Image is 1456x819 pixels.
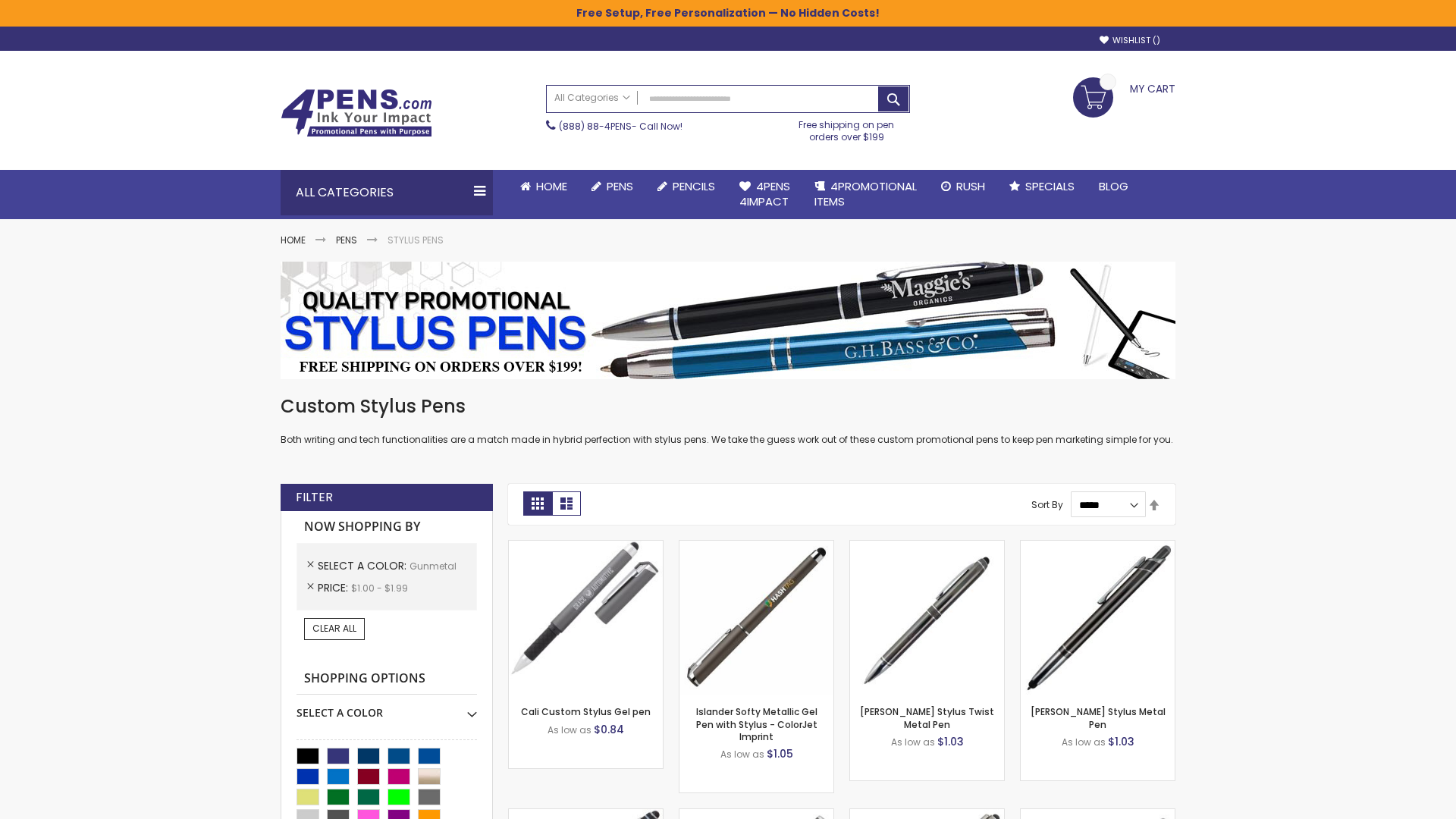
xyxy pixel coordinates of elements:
[388,234,444,246] strong: Stylus Pens
[559,120,682,133] span: - Call Now!
[521,705,651,718] a: Cali Custom Stylus Gel pen
[297,663,477,695] strong: Shopping Options
[814,178,917,209] span: 4PROMOTIONAL ITEMS
[318,558,409,573] span: Select A Color
[1021,540,1175,553] a: Olson Stylus Metal Pen-Gunmetal
[727,170,802,219] a: 4Pens4impact
[509,541,663,695] img: Cali Custom Stylus Gel pen-Gunmetal
[409,560,457,573] span: Gunmetal
[1021,541,1175,695] img: Olson Stylus Metal Pen-Gunmetal
[891,736,935,748] span: As low as
[281,394,1175,447] div: Both writing and tech functionalities are a match made in hybrid perfection with stylus pens. We ...
[312,622,356,635] span: Clear All
[997,170,1087,203] a: Specials
[850,540,1004,553] a: Colter Stylus Twist Metal Pen-Gunmetal
[508,170,579,203] a: Home
[1025,178,1075,194] span: Specials
[509,540,663,553] a: Cali Custom Stylus Gel pen-Gunmetal
[579,170,645,203] a: Pens
[1062,736,1106,748] span: As low as
[554,92,630,104] span: All Categories
[536,178,567,194] span: Home
[336,234,357,246] a: Pens
[720,748,764,761] span: As low as
[559,120,632,133] a: (888) 88-4PENS
[1108,734,1134,749] span: $1.03
[645,170,727,203] a: Pencils
[1031,705,1166,730] a: [PERSON_NAME] Stylus Metal Pen
[281,170,493,215] div: All Categories
[937,734,964,749] span: $1.03
[696,705,817,742] a: Islander Softy Metallic Gel Pen with Stylus - ColorJet Imprint
[1031,498,1063,511] label: Sort By
[523,491,552,516] strong: Grid
[607,178,633,194] span: Pens
[548,723,591,736] span: As low as
[1100,35,1160,46] a: Wishlist
[860,705,994,730] a: [PERSON_NAME] Stylus Twist Metal Pen
[673,178,715,194] span: Pencils
[297,511,477,543] strong: Now Shopping by
[281,89,432,137] img: 4Pens Custom Pens and Promotional Products
[1087,170,1141,203] a: Blog
[281,262,1175,379] img: Stylus Pens
[318,580,351,595] span: Price
[281,234,306,246] a: Home
[296,489,333,506] strong: Filter
[783,113,911,143] div: Free shipping on pen orders over $199
[802,170,929,219] a: 4PROMOTIONALITEMS
[594,722,624,737] span: $0.84
[304,618,365,639] a: Clear All
[956,178,985,194] span: Rush
[1099,178,1128,194] span: Blog
[281,394,1175,419] h1: Custom Stylus Pens
[679,540,833,553] a: Islander Softy Metallic Gel Pen with Stylus - ColorJet Imprint-Gunmetal
[679,541,833,695] img: Islander Softy Metallic Gel Pen with Stylus - ColorJet Imprint-Gunmetal
[297,695,477,720] div: Select A Color
[850,541,1004,695] img: Colter Stylus Twist Metal Pen-Gunmetal
[767,746,793,761] span: $1.05
[739,178,790,209] span: 4Pens 4impact
[351,582,408,595] span: $1.00 - $1.99
[929,170,997,203] a: Rush
[547,86,638,111] a: All Categories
